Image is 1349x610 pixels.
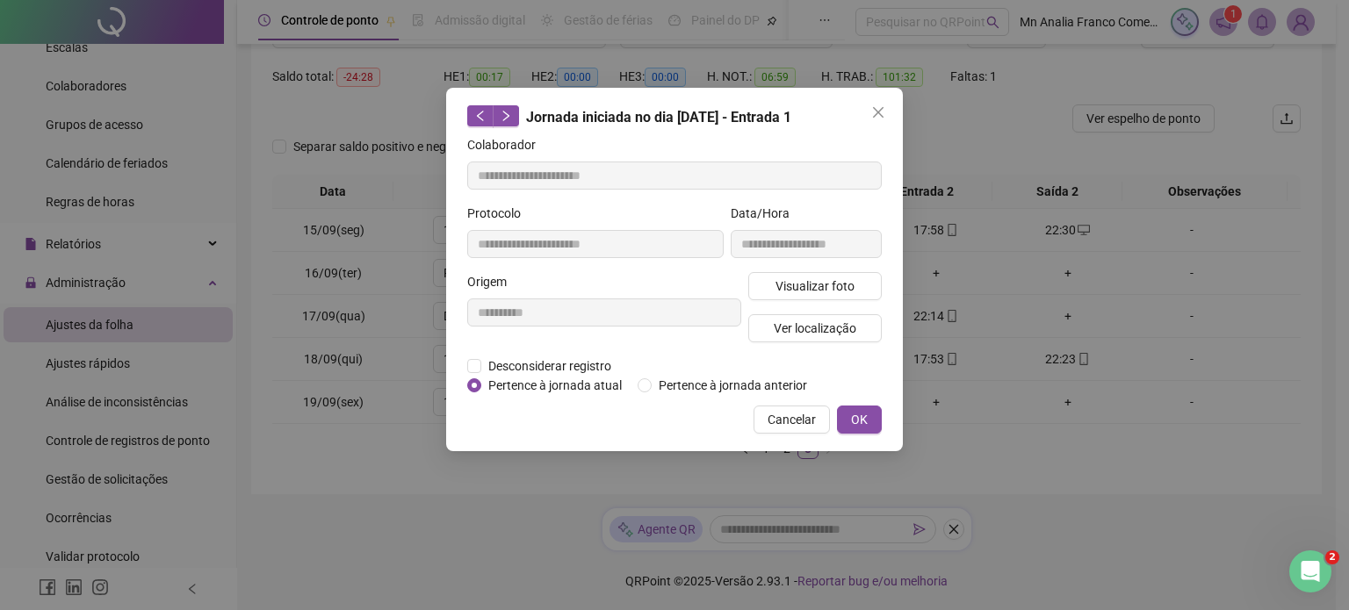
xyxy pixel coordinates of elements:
[851,410,868,429] span: OK
[467,272,518,291] label: Origem
[652,376,814,395] span: Pertence à jornada anterior
[481,356,618,376] span: Desconsiderar registro
[467,105,882,128] div: Jornada iniciada no dia [DATE] - Entrada 1
[467,135,547,154] label: Colaborador
[748,272,882,300] button: Visualizar foto
[748,314,882,342] button: Ver localização
[467,204,532,223] label: Protocolo
[467,105,494,126] button: left
[871,105,885,119] span: close
[754,405,830,434] button: Cancelar
[493,105,519,126] button: right
[837,405,882,434] button: OK
[500,110,512,122] span: right
[774,319,856,338] span: Ver localização
[775,276,855,296] span: Visualizar foto
[481,376,629,395] span: Pertence à jornada atual
[474,110,487,122] span: left
[864,98,892,126] button: Close
[768,410,816,429] span: Cancelar
[731,204,801,223] label: Data/Hora
[1289,550,1331,592] iframe: Intercom live chat
[1325,550,1339,564] span: 2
